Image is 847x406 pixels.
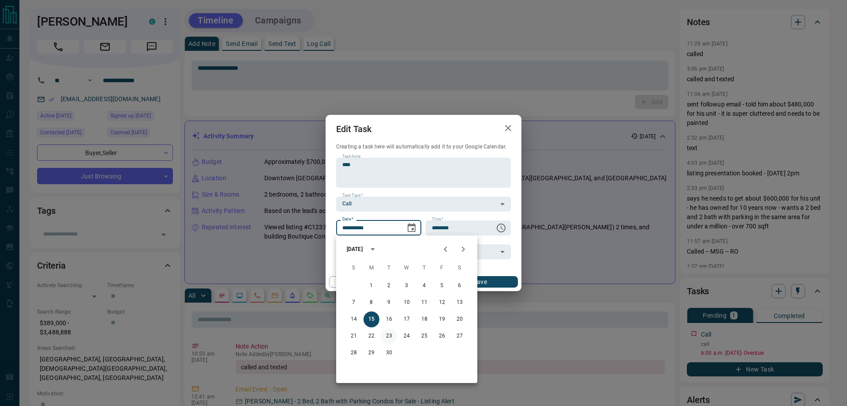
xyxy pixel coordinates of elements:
button: Previous month [437,240,454,258]
button: 18 [416,311,432,327]
button: 12 [434,295,450,311]
button: 22 [364,328,379,344]
button: 4 [416,278,432,294]
span: Thursday [416,259,432,277]
button: 27 [452,328,468,344]
button: Choose date, selected date is Sep 15, 2025 [403,219,420,237]
button: 23 [381,328,397,344]
button: 1 [364,278,379,294]
p: Creating a task here will automatically add it to your Google Calendar. [336,143,511,151]
label: Task Type [342,193,363,198]
span: Wednesday [399,259,415,277]
span: Saturday [452,259,468,277]
button: 26 [434,328,450,344]
button: 8 [364,295,379,311]
button: 20 [452,311,468,327]
h2: Edit Task [326,115,382,143]
span: Sunday [346,259,362,277]
button: 10 [399,295,415,311]
button: 30 [381,345,397,361]
button: 11 [416,295,432,311]
button: Next month [454,240,472,258]
button: 19 [434,311,450,327]
button: calendar view is open, switch to year view [365,242,380,257]
button: 9 [381,295,397,311]
button: 25 [416,328,432,344]
button: 15 [364,311,379,327]
button: 16 [381,311,397,327]
button: 14 [346,311,362,327]
label: Date [342,216,353,222]
button: 5 [434,278,450,294]
button: Save [442,276,518,288]
button: 2 [381,278,397,294]
label: Time [432,216,443,222]
button: 29 [364,345,379,361]
div: Call [336,197,511,212]
label: Task Note [342,154,360,159]
button: 7 [346,295,362,311]
span: Friday [434,259,450,277]
span: Tuesday [381,259,397,277]
button: Cancel [329,276,405,288]
button: 24 [399,328,415,344]
button: 21 [346,328,362,344]
button: 13 [452,295,468,311]
button: 3 [399,278,415,294]
button: 28 [346,345,362,361]
span: Monday [364,259,379,277]
button: 17 [399,311,415,327]
button: Choose time, selected time is 6:00 AM [492,219,510,237]
button: 6 [452,278,468,294]
div: [DATE] [347,245,363,253]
